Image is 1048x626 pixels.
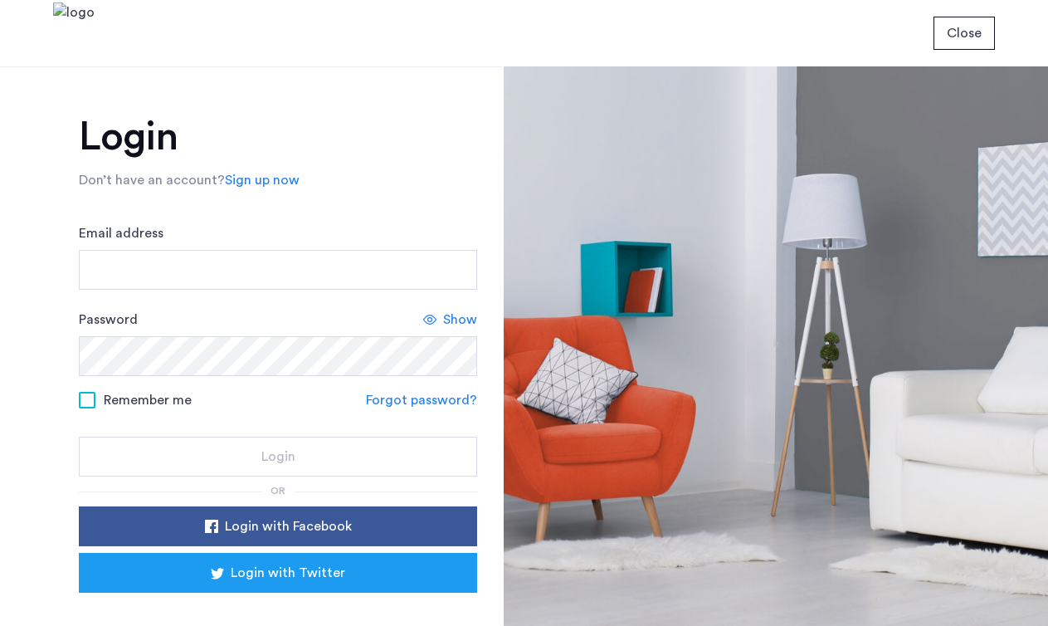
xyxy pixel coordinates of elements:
button: button [933,17,995,50]
button: button [79,553,477,593]
span: Login with Twitter [231,563,345,583]
button: button [79,506,477,546]
span: Remember me [104,390,192,410]
span: or [271,486,285,496]
label: Password [79,310,138,330]
span: Login with Facebook [225,516,352,536]
span: Don’t have an account? [79,174,225,187]
span: Login [261,447,295,467]
a: Sign up now [225,170,300,190]
span: Close [947,23,982,43]
h1: Login [79,117,477,157]
button: button [79,437,477,477]
a: Forgot password? [366,390,477,410]
img: logo [53,2,95,65]
label: Email address [79,223,163,243]
span: Show [443,310,477,330]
